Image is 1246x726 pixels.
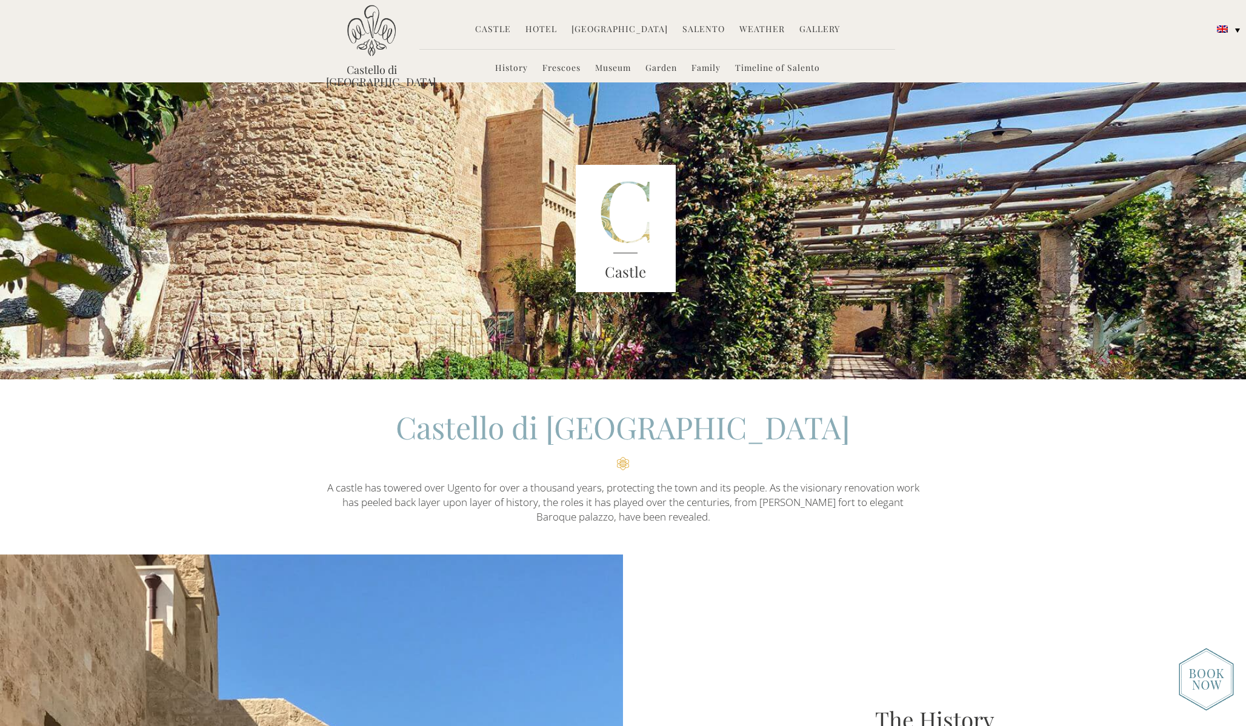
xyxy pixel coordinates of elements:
[1217,25,1228,33] img: English
[595,62,631,76] a: Museum
[1179,648,1234,711] img: new-booknow.png
[576,261,676,283] h3: Castle
[691,62,721,76] a: Family
[495,62,528,76] a: History
[475,23,511,37] a: Castle
[735,62,820,76] a: Timeline of Salento
[576,165,676,292] img: castle-letter.png
[799,23,840,37] a: Gallery
[326,481,920,525] p: A castle has towered over Ugento for over a thousand years, protecting the town and its people. A...
[347,5,396,56] img: Castello di Ugento
[645,62,677,76] a: Garden
[326,407,920,470] h2: Castello di [GEOGRAPHIC_DATA]
[326,64,417,88] a: Castello di [GEOGRAPHIC_DATA]
[525,23,557,37] a: Hotel
[739,23,785,37] a: Weather
[682,23,725,37] a: Salento
[571,23,668,37] a: [GEOGRAPHIC_DATA]
[542,62,581,76] a: Frescoes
